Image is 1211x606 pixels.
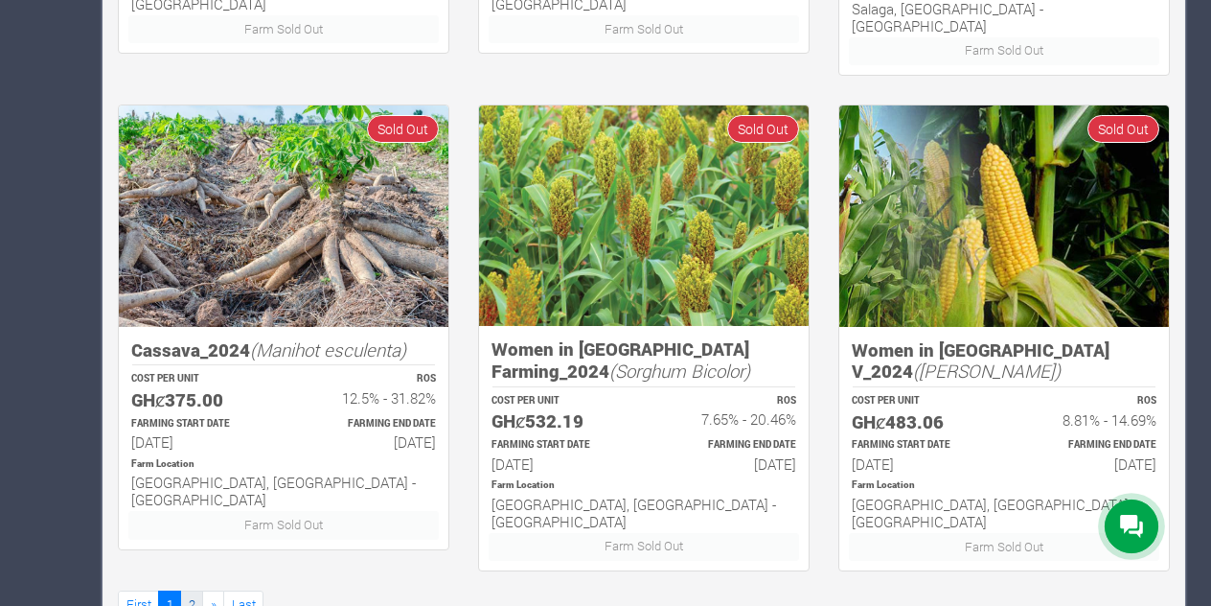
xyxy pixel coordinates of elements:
p: ROS [301,372,436,386]
h6: [DATE] [661,455,796,473]
h5: GHȼ483.06 [852,411,987,433]
p: Estimated Farming Start Date [491,438,627,453]
p: Estimated Farming End Date [1021,438,1156,453]
h5: GHȼ532.19 [491,410,627,432]
h6: [DATE] [131,433,266,451]
h6: [DATE] [491,455,627,473]
h6: [DATE] [852,455,987,473]
h6: 8.81% - 14.69% [1021,411,1156,429]
h6: [DATE] [301,433,436,451]
h5: Women in [GEOGRAPHIC_DATA] V_2024 [852,339,1156,383]
p: ROS [661,394,796,408]
p: Estimated Farming Start Date [131,417,266,431]
span: Sold Out [727,115,799,143]
h6: 7.65% - 20.46% [661,410,796,428]
img: growforme image [839,105,1169,327]
span: Sold Out [1087,115,1159,143]
p: Estimated Farming End Date [661,438,796,453]
p: ROS [1021,394,1156,408]
h6: [GEOGRAPHIC_DATA], [GEOGRAPHIC_DATA] - [GEOGRAPHIC_DATA] [852,496,1156,530]
h6: [GEOGRAPHIC_DATA], [GEOGRAPHIC_DATA] - [GEOGRAPHIC_DATA] [491,496,796,530]
p: Estimated Farming Start Date [852,438,987,453]
i: (Manihot esculenta) [250,338,406,361]
h5: Cassava_2024 [131,339,436,361]
h6: [GEOGRAPHIC_DATA], [GEOGRAPHIC_DATA] - [GEOGRAPHIC_DATA] [131,474,436,508]
span: Sold Out [367,115,439,143]
h5: Women in [GEOGRAPHIC_DATA] Farming_2024 [491,338,796,382]
h6: 12.5% - 31.82% [301,389,436,407]
p: COST PER UNIT [491,394,627,408]
i: (Sorghum Bicolor) [609,359,750,383]
p: Location of Farm [852,478,1156,493]
i: ([PERSON_NAME]) [913,359,1061,383]
p: COST PER UNIT [852,394,987,408]
h6: [DATE] [1021,455,1156,473]
p: COST PER UNIT [131,372,266,386]
h5: GHȼ375.00 [131,389,266,411]
img: growforme image [119,105,448,327]
p: Estimated Farming End Date [301,417,436,431]
p: Location of Farm [131,457,436,472]
p: Location of Farm [491,478,796,493]
img: growforme image [479,105,809,326]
